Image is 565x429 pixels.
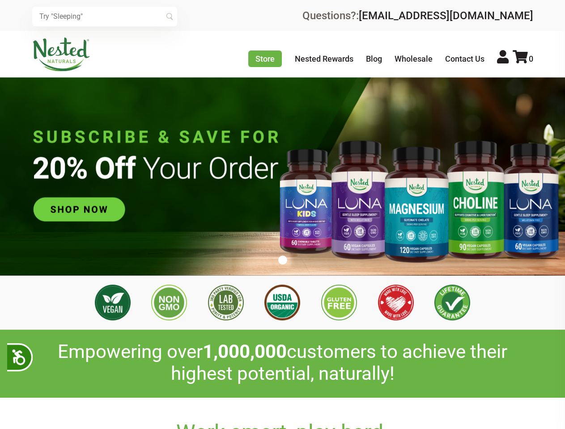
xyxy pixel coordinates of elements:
h2: Empowering over customers to achieve their highest potential, naturally! [32,341,533,384]
div: Questions?: [302,10,533,21]
input: Try "Sleeping" [32,7,177,26]
img: Nested Naturals [32,38,90,71]
img: USDA Organic [264,285,300,320]
a: [EMAIL_ADDRESS][DOMAIN_NAME] [359,9,533,22]
img: Lifetime Guarantee [434,285,470,320]
a: Nested Rewards [295,54,353,63]
span: 0 [529,54,533,63]
img: Gluten Free [321,285,357,320]
button: 1 of 1 [278,256,287,265]
span: 1,000,000 [203,341,287,362]
a: Store [248,50,282,67]
a: 0 [513,54,533,63]
a: Blog [366,54,382,63]
img: 3rd Party Lab Tested [208,285,244,320]
a: Wholesale [395,54,433,63]
img: Made with Love [378,285,414,320]
img: Non GMO [151,285,187,320]
img: Vegan [95,285,131,320]
a: Contact Us [445,54,484,63]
